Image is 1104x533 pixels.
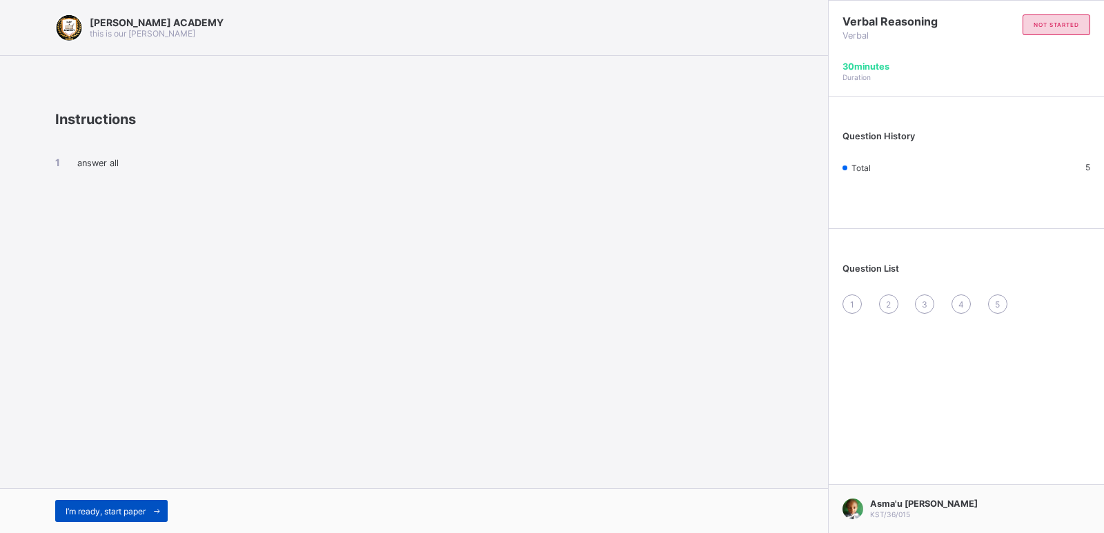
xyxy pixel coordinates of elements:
[842,263,899,274] span: Question List
[90,17,224,28] span: [PERSON_NAME] ACADEMY
[842,30,967,41] span: Verbal
[842,61,889,72] span: 30 minutes
[870,499,978,509] span: Asma'u [PERSON_NAME]
[870,510,910,519] span: KST/36/015
[66,506,146,516] span: I’m ready, start paper
[850,299,854,310] span: 1
[90,28,195,39] span: this is our [PERSON_NAME]
[851,163,871,173] span: Total
[842,131,915,141] span: Question History
[958,299,964,310] span: 4
[77,158,119,168] span: answer all
[995,299,1000,310] span: 5
[922,299,927,310] span: 3
[55,111,136,128] span: Instructions
[1085,162,1090,172] span: 5
[886,299,891,310] span: 2
[842,14,967,28] span: Verbal Reasoning
[842,73,871,81] span: Duration
[1034,21,1079,28] span: not started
